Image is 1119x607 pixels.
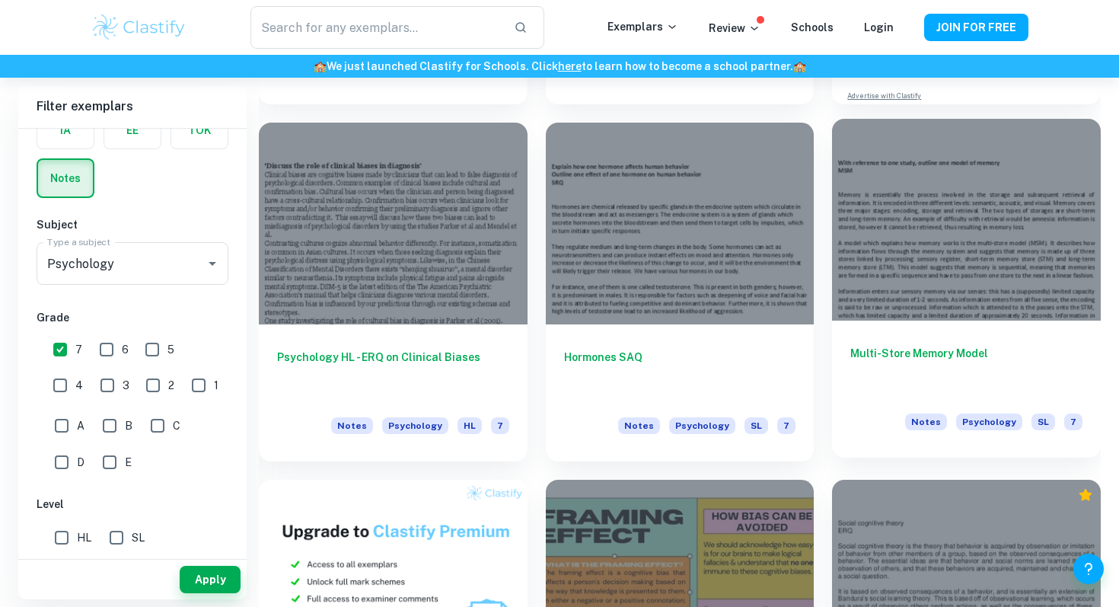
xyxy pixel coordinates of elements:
[864,21,894,34] a: Login
[168,377,174,394] span: 2
[18,85,247,128] h6: Filter exemplars
[75,377,83,394] span: 4
[122,341,129,358] span: 6
[1078,487,1093,503] div: Premium
[558,60,582,72] a: here
[331,417,373,434] span: Notes
[850,345,1082,395] h6: Multi-Store Memory Model
[91,12,187,43] img: Clastify logo
[3,58,1116,75] h6: We just launched Clastify for Schools. Click to learn how to become a school partner.
[202,253,223,274] button: Open
[123,377,129,394] span: 3
[125,454,132,471] span: E
[38,160,93,196] button: Notes
[125,417,132,434] span: B
[171,112,228,149] button: TOK
[847,91,921,101] a: Advertise with Clastify
[1031,414,1055,430] span: SL
[77,529,91,546] span: HL
[744,417,768,434] span: SL
[618,417,660,434] span: Notes
[77,417,84,434] span: A
[1064,414,1082,430] span: 7
[37,112,94,149] button: IA
[173,417,180,434] span: C
[777,417,795,434] span: 7
[132,529,145,546] span: SL
[546,123,815,461] a: Hormones SAQNotesPsychologySL7
[564,349,796,399] h6: Hormones SAQ
[793,60,806,72] span: 🏫
[1073,554,1104,584] button: Help and Feedback
[924,14,1028,41] button: JOIN FOR FREE
[250,6,502,49] input: Search for any exemplars...
[709,20,760,37] p: Review
[167,341,174,358] span: 5
[314,60,327,72] span: 🏫
[491,417,509,434] span: 7
[791,21,834,34] a: Schools
[669,417,735,434] span: Psychology
[180,566,241,593] button: Apply
[259,123,528,461] a: Psychology HL - ERQ on Clinical BiasesNotesPsychologyHL7
[37,216,228,233] h6: Subject
[214,377,218,394] span: 1
[905,414,947,430] span: Notes
[77,454,84,471] span: D
[277,349,509,399] h6: Psychology HL - ERQ on Clinical Biases
[457,417,482,434] span: HL
[956,414,1022,430] span: Psychology
[832,123,1101,461] a: Multi-Store Memory ModelNotesPsychologySL7
[75,341,82,358] span: 7
[104,112,161,149] button: EE
[47,235,110,248] label: Type a subject
[607,18,678,35] p: Exemplars
[382,417,448,434] span: Psychology
[37,309,228,326] h6: Grade
[37,496,228,513] h6: Level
